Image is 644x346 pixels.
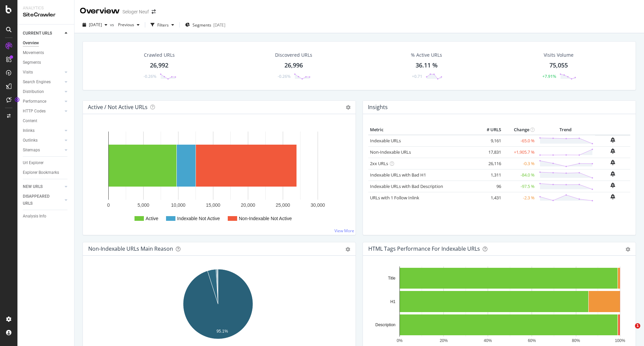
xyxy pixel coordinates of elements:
div: gear [626,247,630,252]
div: Visits Volume [544,52,574,58]
a: Sitemaps [23,147,63,154]
a: Visits [23,69,63,76]
div: Content [23,117,37,125]
text: Non-Indexable Not Active [239,216,292,221]
text: 20% [440,338,448,343]
div: NEW URLS [23,183,43,190]
div: Segments [23,59,41,66]
div: Discovered URLs [275,52,312,58]
a: Search Engines [23,79,63,86]
div: +0.71 [412,73,422,79]
div: bell-plus [610,160,615,165]
a: CURRENT URLS [23,30,63,37]
td: 1,311 [476,169,503,181]
h4: Insights [368,103,388,112]
div: bell-plus [610,171,615,177]
div: Overview [23,40,39,47]
div: Non-Indexable URLs Main Reason [88,245,173,252]
td: -0.3 % [503,158,536,169]
div: Visits [23,69,33,76]
text: Title [388,276,396,281]
text: 80% [572,338,580,343]
div: HTML Tags Performance for Indexable URLs [368,245,480,252]
th: # URLS [476,125,503,135]
button: Filters [148,19,177,30]
a: URLs with 1 Follow Inlink [370,195,419,201]
div: A chart. [88,125,350,230]
iframe: Intercom live chat [621,323,637,339]
text: 30,000 [311,202,325,208]
button: Previous [115,19,142,30]
div: Filters [157,22,169,28]
text: 60% [528,338,536,343]
text: 10,000 [171,202,185,208]
td: +1,905.7 % [503,146,536,158]
span: Previous [115,22,134,28]
a: HTTP Codes [23,108,63,115]
div: HTTP Codes [23,108,46,115]
div: SiteCrawler [23,11,69,19]
a: Explorer Bookmarks [23,169,69,176]
div: Analytics [23,5,69,11]
td: -84.0 % [503,169,536,181]
a: Overview [23,40,69,47]
a: Segments [23,59,69,66]
td: 17,831 [476,146,503,158]
a: NEW URLS [23,183,63,190]
td: 26,116 [476,158,503,169]
a: Movements [23,49,69,56]
div: Search Engines [23,79,51,86]
svg: A chart. [88,266,348,344]
h4: Active / Not Active URLs [88,103,148,112]
span: Segments [193,22,211,28]
td: 96 [476,181,503,192]
td: 1,431 [476,192,503,203]
div: arrow-right-arrow-left [152,9,156,14]
div: % Active URLs [411,52,442,58]
div: Explorer Bookmarks [23,169,59,176]
div: Movements [23,49,44,56]
div: -0.26% [278,73,290,79]
div: +7.91% [542,73,556,79]
a: Distribution [23,88,63,95]
div: 75,055 [549,61,568,70]
text: 0 [107,202,110,208]
div: Distribution [23,88,44,95]
text: H1 [390,299,396,304]
th: Metric [368,125,476,135]
div: Outlinks [23,137,38,144]
td: -2.3 % [503,192,536,203]
text: 25,000 [276,202,290,208]
div: DISAPPEARED URLS [23,193,57,207]
div: 26,992 [150,61,168,70]
text: Active [146,216,158,221]
div: gear [345,247,350,252]
div: Performance [23,98,46,105]
text: 95.1% [217,329,228,334]
a: Indexable URLs with Bad H1 [370,172,426,178]
div: bell-plus [610,148,615,154]
a: View More [334,228,354,234]
th: Change [503,125,536,135]
div: A chart. [368,266,628,344]
div: Inlinks [23,127,35,134]
text: Indexable Not Active [177,216,220,221]
text: 20,000 [241,202,255,208]
span: 1 [635,323,640,329]
text: 0% [397,338,403,343]
text: Description [375,323,395,327]
div: bell-plus [610,137,615,143]
button: Segments[DATE] [182,19,228,30]
div: 26,996 [284,61,303,70]
i: Options [346,105,351,110]
a: Indexable URLs with Bad Description [370,183,443,189]
div: Overview [80,5,120,17]
a: Non-Indexable URLs [370,149,411,155]
div: Url Explorer [23,159,44,166]
div: 36.11 % [416,61,438,70]
div: Analysis Info [23,213,46,220]
div: bell-plus [610,183,615,188]
td: -65.0 % [503,135,536,147]
div: Tooltip anchor [14,97,20,103]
